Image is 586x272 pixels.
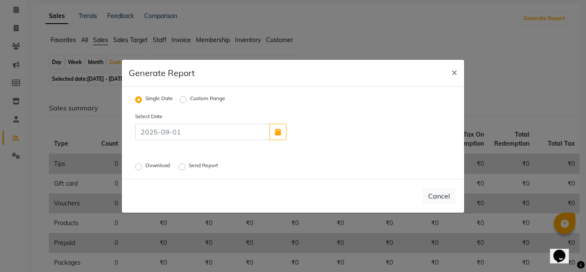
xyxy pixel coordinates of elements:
label: Custom Range [190,95,225,105]
label: Select Date [129,113,211,120]
label: Single Date [145,95,173,105]
label: Download [145,162,172,172]
span: × [451,65,457,78]
button: Cancel [423,188,456,204]
input: 2025-09-01 [135,124,270,140]
h5: Generate Report [129,67,195,79]
label: Send Report [189,162,220,172]
iframe: chat widget [550,238,577,263]
button: Close [444,60,464,84]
